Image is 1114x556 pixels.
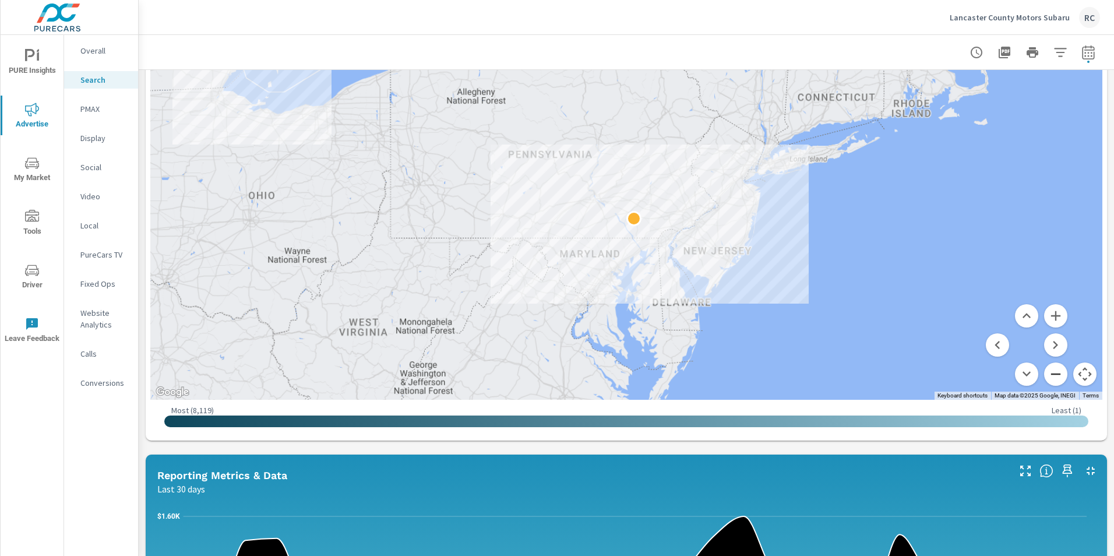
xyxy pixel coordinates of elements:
span: Advertise [4,103,60,131]
p: Fixed Ops [80,278,129,290]
img: Google [153,385,192,400]
div: Conversions [64,374,138,392]
p: Website Analytics [80,307,129,330]
div: PureCars TV [64,246,138,263]
p: PMAX [80,103,129,115]
span: PURE Insights [4,49,60,78]
p: Display [80,132,129,144]
span: Leave Feedback [4,317,60,346]
div: RC [1079,7,1100,28]
div: nav menu [1,35,64,357]
div: Video [64,188,138,205]
p: Lancaster County Motors Subaru [950,12,1070,23]
p: Video [80,191,129,202]
button: Zoom in [1044,304,1067,328]
button: Move up [1015,304,1038,328]
div: Calls [64,345,138,363]
button: Apply Filters [1049,41,1072,64]
p: Conversions [80,377,129,389]
span: Understand Search data over time and see how metrics compare to each other. [1039,464,1053,478]
span: Save this to your personalized report [1058,462,1077,480]
button: "Export Report to PDF" [993,41,1016,64]
p: Search [80,74,129,86]
div: Social [64,159,138,176]
button: Print Report [1021,41,1044,64]
a: Terms (opens in new tab) [1083,392,1099,399]
button: Make Fullscreen [1016,462,1035,480]
button: Move right [1044,333,1067,357]
p: Overall [80,45,129,57]
div: Overall [64,42,138,59]
text: $1.60K [157,512,180,520]
button: Map camera controls [1073,363,1097,386]
span: Driver [4,263,60,292]
p: Calls [80,348,129,360]
div: Local [64,217,138,234]
h5: Reporting Metrics & Data [157,469,287,481]
p: Last 30 days [157,482,205,496]
p: PureCars TV [80,249,129,261]
div: Fixed Ops [64,275,138,293]
p: Most ( 8,119 ) [171,405,214,416]
span: My Market [4,156,60,185]
button: Select Date Range [1077,41,1100,64]
div: Search [64,71,138,89]
button: Move down [1015,363,1038,386]
p: Least ( 1 ) [1052,405,1081,416]
div: PMAX [64,100,138,118]
div: Website Analytics [64,304,138,333]
button: Zoom out [1044,363,1067,386]
span: Map data ©2025 Google, INEGI [995,392,1076,399]
div: Display [64,129,138,147]
button: Keyboard shortcuts [937,392,988,400]
button: Move left [986,333,1009,357]
button: Minimize Widget [1081,462,1100,480]
a: Open this area in Google Maps (opens a new window) [153,385,192,400]
span: Tools [4,210,60,238]
p: Local [80,220,129,231]
p: Social [80,161,129,173]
